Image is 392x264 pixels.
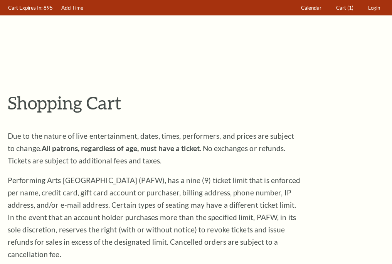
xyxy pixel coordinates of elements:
[44,5,53,11] span: 895
[42,144,200,153] strong: All patrons, regardless of age, must have a ticket
[368,5,380,11] span: Login
[298,0,325,15] a: Calendar
[347,5,353,11] span: (1)
[301,5,321,11] span: Calendar
[333,0,357,15] a: Cart (1)
[8,131,294,165] span: Due to the nature of live entertainment, dates, times, performers, and prices are subject to chan...
[58,0,87,15] a: Add Time
[8,174,301,261] p: Performing Arts [GEOGRAPHIC_DATA] (PAFW), has a nine (9) ticket limit that is enforced per name, ...
[336,5,346,11] span: Cart
[365,0,384,15] a: Login
[8,5,42,11] span: Cart Expires In:
[8,93,384,113] p: Shopping Cart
